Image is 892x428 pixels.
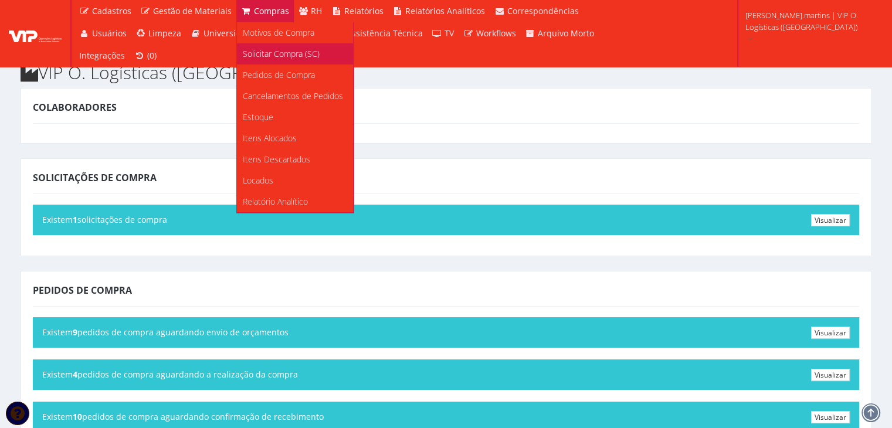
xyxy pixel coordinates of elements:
span: Integrações [79,50,125,61]
span: Estoque [243,111,273,123]
b: 9 [73,327,77,338]
span: Itens Descartados [243,154,310,165]
a: Estoque [237,107,353,128]
span: (0) [147,50,157,61]
span: Relatórios [344,5,384,16]
span: Solicitar Compra (SC) [243,48,320,59]
a: Limpeza [131,22,186,45]
span: Solicitações de Compra [33,171,157,184]
a: Visualizar [811,411,850,423]
span: Relatórios Analíticos [405,5,485,16]
a: Visualizar [811,214,850,226]
a: Visualizar [811,327,850,339]
a: Integrações [74,45,130,67]
span: Usuários [92,28,127,39]
a: Workflows [459,22,521,45]
span: TV [445,28,454,39]
h2: VIP O. Logísticas ([GEOGRAPHIC_DATA]) [21,63,871,82]
span: Motivos de Compra [243,27,314,38]
a: Motivos de Compra [237,22,353,43]
a: (0) [130,45,161,67]
a: Assistência Técnica [329,22,428,45]
b: 1 [73,214,77,225]
span: Correspondências [507,5,579,16]
a: Arquivo Morto [521,22,599,45]
span: Locados [243,175,273,186]
span: Itens Alocados [243,133,297,144]
span: [PERSON_NAME].martins | VIP O. Logísticas ([GEOGRAPHIC_DATA]) [745,9,877,33]
span: Universidade [204,28,256,39]
span: Gestão de Materiais [153,5,232,16]
span: Compras [254,5,289,16]
span: Assistência Técnica [347,28,423,39]
span: Workflows [476,28,516,39]
div: Existem pedidos de compra aguardando a realização da compra [33,359,859,390]
span: RH [311,5,322,16]
span: Cancelamentos de Pedidos [243,90,343,101]
span: Limpeza [148,28,181,39]
img: logo [9,25,62,42]
a: TV [428,22,459,45]
a: Solicitar Compra (SC) [237,43,353,64]
span: Pedidos de Compra [33,284,132,297]
div: Existem pedidos de compra aguardando envio de orçamentos [33,317,859,348]
span: Cadastros [92,5,131,16]
a: Cancelamentos de Pedidos [237,86,353,107]
span: Arquivo Morto [538,28,594,39]
a: Visualizar [811,369,850,381]
div: Existem solicitações de compra [33,205,859,235]
a: Itens Descartados [237,149,353,170]
a: Relatório Analítico [237,191,353,212]
b: 10 [73,411,82,422]
a: Locados [237,170,353,191]
a: Itens Alocados [237,128,353,149]
a: Usuários [74,22,131,45]
a: Universidade [186,22,260,45]
b: 4 [73,369,77,380]
span: Pedidos de Compra [243,69,315,80]
span: Colaboradores [33,101,117,114]
a: Pedidos de Compra [237,64,353,86]
span: Relatório Analítico [243,196,308,207]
